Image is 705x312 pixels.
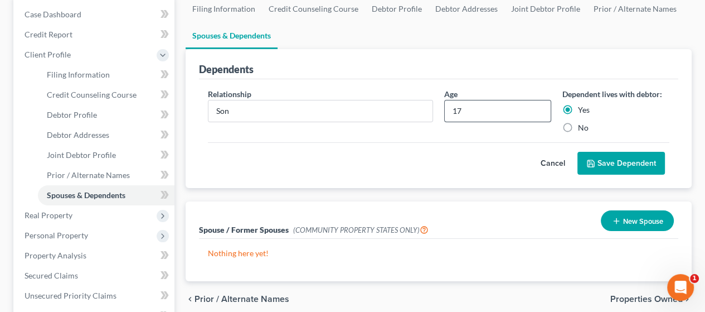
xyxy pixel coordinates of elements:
label: Dependent lives with debtor: [562,88,662,100]
span: Filing Information [47,70,110,79]
a: Filing Information [38,65,174,85]
input: Enter relationship... [208,100,432,122]
input: Enter age... [445,100,551,122]
a: Spouses & Dependents [186,22,278,49]
a: Unsecured Priority Claims [16,286,174,306]
a: Case Dashboard [16,4,174,25]
iframe: Intercom live chat [667,274,694,301]
span: Credit Report [25,30,72,39]
a: Credit Counseling Course [38,85,174,105]
button: Save Dependent [577,152,665,175]
a: Debtor Addresses [38,125,174,145]
a: Debtor Profile [38,105,174,125]
span: Relationship [208,89,251,99]
a: Spouses & Dependents [38,185,174,205]
button: New Spouse [601,210,674,231]
span: Credit Counseling Course [47,90,137,99]
button: Cancel [528,152,577,175]
span: 1 [690,274,699,283]
a: Joint Debtor Profile [38,145,174,165]
i: chevron_left [186,295,195,304]
span: Personal Property [25,231,88,240]
a: Property Analysis [16,246,174,266]
span: Properties Owned [610,295,683,304]
span: Debtor Profile [47,110,97,119]
span: Secured Claims [25,271,78,280]
span: Spouse / Former Spouses [199,225,289,234]
p: Nothing here yet! [208,248,669,259]
span: Property Analysis [25,251,86,260]
span: Prior / Alternate Names [47,170,130,180]
span: Debtor Addresses [47,130,109,140]
span: (COMMUNITY PROPERTY STATES ONLY) [293,225,429,234]
a: Credit Report [16,25,174,45]
div: Dependents [199,63,254,76]
label: No [578,122,589,133]
span: Real Property [25,210,72,220]
span: Joint Debtor Profile [47,150,116,160]
span: Spouses & Dependents [47,190,125,200]
a: Prior / Alternate Names [38,165,174,185]
a: Secured Claims [16,266,174,286]
span: Prior / Alternate Names [195,295,289,304]
button: Properties Owned chevron_right [610,295,692,304]
button: chevron_left Prior / Alternate Names [186,295,289,304]
label: Yes [578,104,590,116]
span: Unsecured Priority Claims [25,291,116,300]
label: Age [444,88,458,100]
span: Client Profile [25,50,71,59]
span: Case Dashboard [25,9,81,19]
